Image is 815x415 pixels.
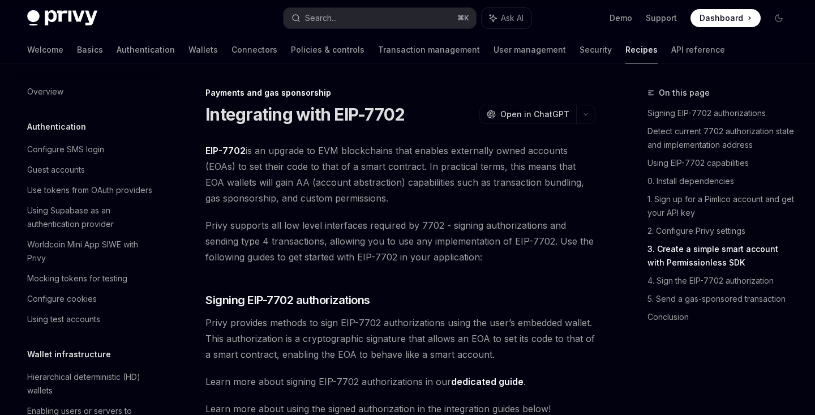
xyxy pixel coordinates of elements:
a: Using test accounts [18,309,163,330]
a: dedicated guide [451,376,524,388]
img: dark logo [27,10,97,26]
div: Search... [305,11,337,25]
div: Mocking tokens for testing [27,272,127,285]
a: Basics [77,36,103,63]
span: Dashboard [700,12,743,24]
div: Overview [27,85,63,99]
span: Ask AI [501,12,524,24]
a: Transaction management [378,36,480,63]
div: Configure SMS login [27,143,104,156]
a: Hierarchical deterministic (HD) wallets [18,367,163,401]
a: Welcome [27,36,63,63]
span: On this page [659,86,710,100]
a: Configure cookies [18,289,163,309]
button: Toggle dark mode [770,9,788,27]
a: Recipes [625,36,658,63]
a: Policies & controls [291,36,364,63]
a: EIP-7702 [205,145,246,157]
a: API reference [671,36,725,63]
a: Dashboard [690,9,761,27]
a: Use tokens from OAuth providers [18,180,163,200]
a: 4. Sign the EIP-7702 authorization [647,272,797,290]
div: Hierarchical deterministic (HD) wallets [27,370,156,397]
a: Demo [610,12,632,24]
span: Signing EIP-7702 authorizations [205,292,370,308]
a: 1. Sign up for a Pimlico account and get your API key [647,190,797,222]
a: 0. Install dependencies [647,172,797,190]
a: 2. Configure Privy settings [647,222,797,240]
a: Support [646,12,677,24]
a: Detect current 7702 authorization state and implementation address [647,122,797,154]
a: Using EIP-7702 capabilities [647,154,797,172]
a: Overview [18,82,163,102]
div: Configure cookies [27,292,97,306]
span: is an upgrade to EVM blockchains that enables externally owned accounts (EOAs) to set their code ... [205,143,595,206]
a: Using Supabase as an authentication provider [18,200,163,234]
span: Learn more about signing EIP-7702 authorizations in our . [205,374,595,390]
div: Payments and gas sponsorship [205,87,595,99]
div: Guest accounts [27,163,85,177]
span: ⌘ K [457,14,469,23]
a: Mocking tokens for testing [18,268,163,289]
a: Wallets [188,36,218,63]
a: Guest accounts [18,160,163,180]
h5: Wallet infrastructure [27,348,111,361]
div: Worldcoin Mini App SIWE with Privy [27,238,156,265]
h1: Integrating with EIP-7702 [205,104,405,125]
span: Privy provides methods to sign EIP-7702 authorizations using the user’s embedded wallet. This aut... [205,315,595,362]
div: Using Supabase as an authentication provider [27,204,156,231]
div: Using test accounts [27,313,100,326]
a: 3. Create a simple smart account with Permissionless SDK [647,240,797,272]
h5: Authentication [27,120,86,134]
a: Authentication [117,36,175,63]
button: Ask AI [482,8,531,28]
a: Security [580,36,612,63]
a: Worldcoin Mini App SIWE with Privy [18,234,163,268]
a: Configure SMS login [18,139,163,160]
div: Use tokens from OAuth providers [27,183,152,197]
a: Conclusion [647,308,797,326]
a: Signing EIP-7702 authorizations [647,104,797,122]
button: Open in ChatGPT [479,105,576,124]
span: Privy supports all low level interfaces required by 7702 - signing authorizations and sending typ... [205,217,595,265]
span: Open in ChatGPT [500,109,569,120]
a: Connectors [231,36,277,63]
a: 5. Send a gas-sponsored transaction [647,290,797,308]
a: User management [494,36,566,63]
button: Search...⌘K [284,8,475,28]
